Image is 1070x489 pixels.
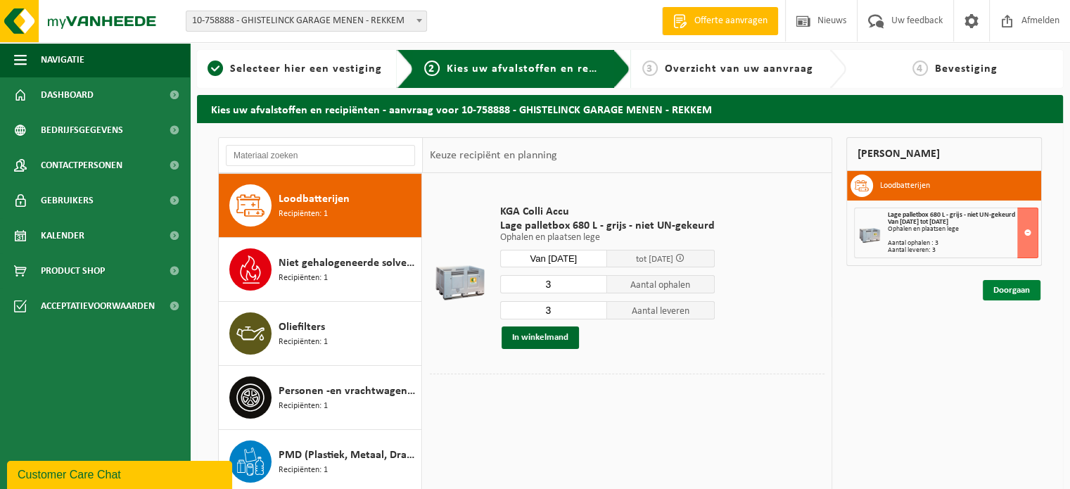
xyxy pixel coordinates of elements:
span: Recipiënten: 1 [279,336,328,349]
strong: Van [DATE] tot [DATE] [888,218,948,226]
a: Doorgaan [983,280,1040,300]
span: Lage palletbox 680 L - grijs - niet UN-gekeurd [888,211,1015,219]
span: tot [DATE] [636,255,673,264]
h2: Kies uw afvalstoffen en recipiënten - aanvraag voor 10-758888 - GHISTELINCK GARAGE MENEN - REKKEM [197,95,1063,122]
button: Personen -en vrachtwagenbanden met en zonder velg Recipiënten: 1 [219,366,422,430]
span: 10-758888 - GHISTELINCK GARAGE MENEN - REKKEM [186,11,427,32]
span: KGA Colli Accu [500,205,715,219]
span: PMD (Plastiek, Metaal, Drankkartons) (bedrijven) [279,447,418,464]
div: Aantal ophalen : 3 [888,240,1038,247]
span: 3 [642,61,658,76]
span: Selecteer hier een vestiging [230,63,382,75]
span: Product Shop [41,253,105,288]
div: Keuze recipiënt en planning [423,138,563,173]
span: Recipiënten: 1 [279,400,328,413]
div: Ophalen en plaatsen lege [888,226,1038,233]
span: Navigatie [41,42,84,77]
button: In winkelmand [502,326,579,349]
span: Dashboard [41,77,94,113]
span: Recipiënten: 1 [279,464,328,477]
span: 10-758888 - GHISTELINCK GARAGE MENEN - REKKEM [186,11,426,31]
span: Kies uw afvalstoffen en recipiënten [447,63,640,75]
span: Oliefilters [279,319,325,336]
a: Offerte aanvragen [662,7,778,35]
iframe: chat widget [7,458,235,489]
span: Aantal leveren [607,301,715,319]
div: [PERSON_NAME] [846,137,1042,171]
span: Overzicht van uw aanvraag [665,63,813,75]
span: Contactpersonen [41,148,122,183]
span: Bevestiging [935,63,998,75]
span: Aantal ophalen [607,275,715,293]
span: Lage palletbox 680 L - grijs - niet UN-gekeurd [500,219,715,233]
h3: Loodbatterijen [880,174,930,197]
span: Acceptatievoorwaarden [41,288,155,324]
span: Recipiënten: 1 [279,272,328,285]
span: 4 [912,61,928,76]
span: Recipiënten: 1 [279,208,328,221]
a: 1Selecteer hier een vestiging [204,61,386,77]
p: Ophalen en plaatsen lege [500,233,715,243]
button: Niet gehalogeneerde solventen - hoogcalorisch in 200lt-vat Recipiënten: 1 [219,238,422,302]
span: Personen -en vrachtwagenbanden met en zonder velg [279,383,418,400]
span: Kalender [41,218,84,253]
span: 2 [424,61,440,76]
span: Bedrijfsgegevens [41,113,123,148]
input: Materiaal zoeken [226,145,415,166]
span: Loodbatterijen [279,191,350,208]
div: Aantal leveren: 3 [888,247,1038,254]
button: Loodbatterijen Recipiënten: 1 [219,174,422,238]
span: 1 [208,61,223,76]
input: Selecteer datum [500,250,608,267]
span: Offerte aanvragen [691,14,771,28]
button: Oliefilters Recipiënten: 1 [219,302,422,366]
span: Niet gehalogeneerde solventen - hoogcalorisch in 200lt-vat [279,255,418,272]
span: Gebruikers [41,183,94,218]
